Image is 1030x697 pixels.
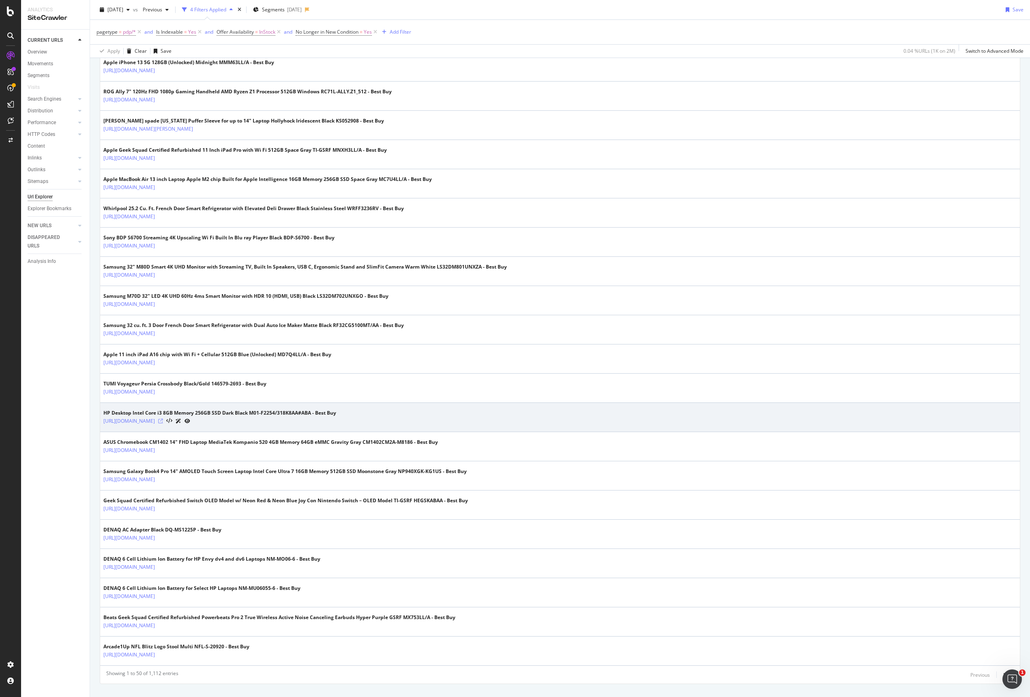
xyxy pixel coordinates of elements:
[103,614,455,621] div: Beats Geek Squad Certified Refurbished Powerbeats Pro 2 True Wireless Active Noise Canceling Earb...
[28,154,76,162] a: Inlinks
[190,6,226,13] div: 4 Filters Applied
[970,671,990,678] div: Previous
[97,45,120,58] button: Apply
[124,45,147,58] button: Clear
[139,6,162,13] span: Previous
[103,96,155,104] a: [URL][DOMAIN_NAME]
[103,117,384,125] div: [PERSON_NAME] spade [US_STATE] Puffer Sleeve for up to 14" Laptop Hollyhock Iridescent Black KS05...
[103,176,432,183] div: Apple MacBook Air 13 inch Laptop Apple M2 chip Built for Apple Intelligence 16GB Memory 256GB SSD...
[28,6,83,13] div: Analytics
[103,322,404,329] div: Samsung 32 cu. ft. 3 Door French Door Smart Refrigerator with Dual Auto Ice Maker Matte Black RF3...
[360,28,363,35] span: =
[166,418,172,424] button: View HTML Source
[287,6,302,13] div: [DATE]
[103,526,221,534] div: DENAQ AC Adapter Black DQ-MS1225P - Best Buy
[28,154,42,162] div: Inlinks
[103,643,249,650] div: Arcade1Up NFL Blitz Logo Stool Multi NFL-S-20920 - Best Buy
[103,417,155,425] a: [URL][DOMAIN_NAME]
[28,118,56,127] div: Performance
[103,475,155,484] a: [URL][DOMAIN_NAME]
[107,47,120,54] div: Apply
[28,166,76,174] a: Outlinks
[970,670,990,680] button: Previous
[103,497,468,504] div: Geek Squad Certified Refurbished Switch OLED Model w/ Neon Red & Neon Blue Joy Con Nintendo Switc...
[364,26,372,38] span: Yes
[103,505,155,513] a: [URL][DOMAIN_NAME]
[28,204,84,213] a: Explorer Bookmarks
[103,293,388,300] div: Samsung M70D 32" LED 4K UHD 60Hz 4ms Smart Monitor with HDR 10 (HDMI, USB) Black LS32DM702UNXGO -...
[103,205,404,212] div: Whirlpool 25.2 Cu. Ft. French Door Smart Refrigerator with Elevated Deli Drawer Black Stainless S...
[28,71,49,80] div: Segments
[28,83,48,92] a: Visits
[133,6,139,13] span: vs
[103,585,300,592] div: DENAQ 6 Cell Lithium Ion Battery for Select HP Laptops NM-MU06055-6 - Best Buy
[28,107,76,115] a: Distribution
[106,670,178,680] div: Showing 1 to 50 of 1,112 entries
[103,592,155,600] a: [URL][DOMAIN_NAME]
[28,204,71,213] div: Explorer Bookmarks
[966,47,1024,54] div: Switch to Advanced Mode
[103,234,335,241] div: Sony BDP S6700 Streaming 4K Upscaling Wi Fi Built In Blu ray Player Black BDP-S6700 - Best Buy
[28,95,76,103] a: Search Engines
[262,6,285,13] span: Segments
[176,417,181,425] a: AI Url Details
[28,177,76,186] a: Sitemaps
[28,233,69,250] div: DISAPPEARED URLS
[103,67,155,75] a: [URL][DOMAIN_NAME]
[156,28,183,35] span: Is Indexable
[107,6,123,13] span: 2025 Aug. 19th
[28,36,76,45] a: CURRENT URLS
[28,48,47,56] div: Overview
[97,28,118,35] span: pagetype
[119,28,122,35] span: =
[103,388,155,396] a: [URL][DOMAIN_NAME]
[103,146,387,154] div: Apple Geek Squad Certified Refurbished 11 Inch iPad Pro with Wi Fi 512GB Space Gray TI-GSRF MNXH3...
[103,154,155,162] a: [URL][DOMAIN_NAME]
[97,3,133,16] button: [DATE]
[1002,669,1022,689] iframe: Intercom live chat
[28,71,84,80] a: Segments
[103,300,155,308] a: [URL][DOMAIN_NAME]
[103,183,155,191] a: [URL][DOMAIN_NAME]
[185,417,190,425] a: URL Inspection
[28,13,83,23] div: SiteCrawler
[103,263,507,271] div: Samsung 32" M80D Smart 4K UHD Monitor with Streaming TV, Built In Speakers, USB C, Ergonomic Stan...
[296,28,358,35] span: No Longer in New Condition
[103,59,274,66] div: Apple iPhone 13 5G 128GB (Unlocked) Midnight MMM63LL/A - Best Buy
[184,28,187,35] span: =
[179,3,236,16] button: 4 Filters Applied
[103,359,155,367] a: [URL][DOMAIN_NAME]
[284,28,292,36] button: and
[103,351,331,358] div: Apple 11 inch iPad A16 chip with Wi Fi + Cellular 512GB Blue (Unlocked) MD7Q4LL/A - Best Buy
[103,271,155,279] a: [URL][DOMAIN_NAME]
[284,28,292,35] div: and
[103,380,266,387] div: TUMI Voyageur Persia Crossbody Black/Gold 146579-2693 - Best Buy
[28,130,76,139] a: HTTP Codes
[28,118,76,127] a: Performance
[161,47,172,54] div: Save
[28,36,63,45] div: CURRENT URLS
[150,45,172,58] button: Save
[28,193,53,201] div: Url Explorer
[103,213,155,221] a: [URL][DOMAIN_NAME]
[28,95,61,103] div: Search Engines
[28,166,45,174] div: Outlinks
[103,329,155,338] a: [URL][DOMAIN_NAME]
[123,26,136,38] span: pdp/*
[103,555,320,563] div: DENAQ 6 Cell Lithium Ion Battery for HP Envy dv4 and dv6 Laptops NM-MO06-6 - Best Buy
[103,651,155,659] a: [URL][DOMAIN_NAME]
[259,26,275,38] span: InStock
[103,242,155,250] a: [URL][DOMAIN_NAME]
[28,233,76,250] a: DISAPPEARED URLS
[28,60,84,68] a: Movements
[103,439,438,446] div: ASUS Chromebook CM1402 14" FHD Laptop MediaTek Kompanio 520 4GB Memory 64GB eMMC Gravity Gray CM1...
[28,257,56,266] div: Analysis Info
[103,622,155,630] a: [URL][DOMAIN_NAME]
[28,222,76,230] a: NEW URLS
[250,3,305,16] button: Segments[DATE]
[379,27,411,37] button: Add Filter
[28,107,53,115] div: Distribution
[205,28,213,36] button: and
[139,3,172,16] button: Previous
[1013,6,1024,13] div: Save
